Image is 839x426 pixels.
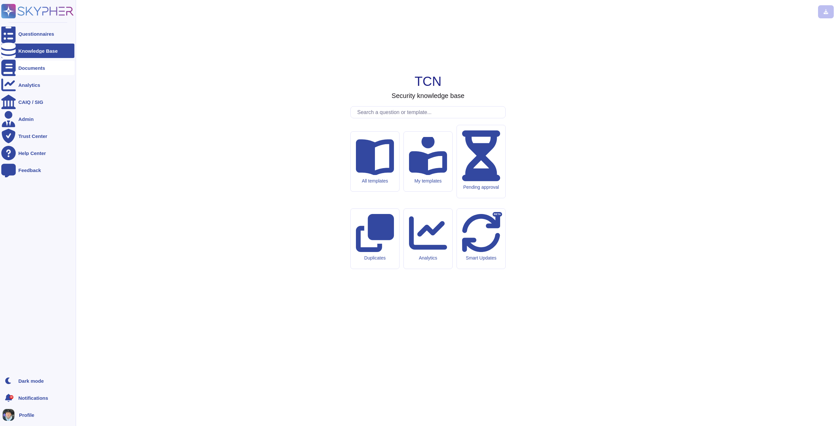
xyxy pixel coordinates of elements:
[1,112,74,126] a: Admin
[18,83,40,87] div: Analytics
[1,129,74,143] a: Trust Center
[409,255,447,261] div: Analytics
[18,134,47,139] div: Trust Center
[1,61,74,75] a: Documents
[1,146,74,160] a: Help Center
[415,73,441,89] h1: TCN
[18,168,41,173] div: Feedback
[354,106,505,118] input: Search a question or template...
[1,44,74,58] a: Knowledge Base
[1,163,74,177] a: Feedback
[18,100,43,105] div: CAIQ / SIG
[356,178,394,184] div: All templates
[356,255,394,261] div: Duplicates
[18,396,48,400] span: Notifications
[462,255,500,261] div: Smart Updates
[18,66,45,70] div: Documents
[18,378,44,383] div: Dark mode
[1,95,74,109] a: CAIQ / SIG
[409,178,447,184] div: My templates
[1,27,74,41] a: Questionnaires
[18,31,54,36] div: Questionnaires
[18,48,58,53] div: Knowledge Base
[10,395,13,399] div: 9+
[392,92,464,100] h3: Security knowledge base
[19,413,34,417] span: Profile
[1,408,19,422] button: user
[18,117,34,122] div: Admin
[462,184,500,190] div: Pending approval
[18,151,46,156] div: Help Center
[493,212,502,217] div: BETA
[1,78,74,92] a: Analytics
[3,409,14,421] img: user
